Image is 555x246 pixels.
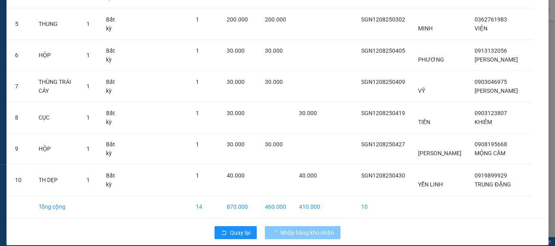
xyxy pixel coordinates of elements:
[227,79,245,85] span: 30.000
[475,110,507,116] span: 0903123807
[9,9,32,40] td: 5
[32,40,80,71] td: HỘP
[475,88,518,94] span: [PERSON_NAME]
[87,83,90,90] span: 1
[271,230,280,235] span: loading
[227,110,245,116] span: 30.000
[189,196,220,218] td: 14
[100,102,127,133] td: Bất kỳ
[196,141,199,148] span: 1
[87,145,90,152] span: 1
[32,133,80,165] td: HỘP
[280,228,334,237] span: Nhập hàng kho nhận
[221,230,227,236] span: rollback
[32,9,80,40] td: THUNG
[475,47,507,54] span: 0913132056
[215,226,257,239] button: rollbackQuay lại
[32,196,80,218] td: Tổng cộng
[361,110,405,116] span: SGN1208250419
[100,9,127,40] td: Bất kỳ
[475,181,511,188] span: TRUNG ĐẶNG
[227,172,245,179] span: 40.000
[293,196,327,218] td: 410.000
[361,47,405,54] span: SGN1208250405
[418,25,433,32] span: MINH
[220,196,258,218] td: 870.000
[100,133,127,165] td: Bất kỳ
[475,172,507,179] span: 0919899929
[9,165,32,196] td: 10
[475,141,507,148] span: 0908195668
[361,16,405,23] span: SGN1208250302
[475,119,492,125] span: KHIÊM
[227,141,245,148] span: 30.000
[361,141,405,148] span: SGN1208250427
[196,172,199,179] span: 1
[475,16,507,23] span: 0362761983
[258,196,293,218] td: 460.000
[9,133,32,165] td: 9
[227,16,248,23] span: 200.000
[299,172,317,179] span: 40.000
[475,25,488,32] span: VIỆN
[100,71,127,102] td: Bất kỳ
[87,21,90,27] span: 1
[100,40,127,71] td: Bất kỳ
[32,102,80,133] td: CỤC
[475,56,518,63] span: [PERSON_NAME]
[265,47,283,54] span: 30.000
[196,79,199,85] span: 1
[265,79,283,85] span: 30.000
[418,150,462,156] span: [PERSON_NAME]
[9,40,32,71] td: 6
[265,141,283,148] span: 30.000
[265,16,286,23] span: 200.000
[361,79,405,85] span: SGN1208250409
[196,47,199,54] span: 1
[100,165,127,196] td: Bất kỳ
[230,228,250,237] span: Quay lại
[87,52,90,58] span: 1
[418,119,430,125] span: TIẾN
[196,110,199,116] span: 1
[475,150,505,156] span: MỘNG CẦM
[9,102,32,133] td: 8
[418,56,444,63] span: PHƯƠNG
[87,114,90,121] span: 1
[418,88,425,94] span: VỸ
[87,177,90,183] span: 1
[475,79,507,85] span: 0903046975
[361,172,405,179] span: SGN1208250430
[196,16,199,23] span: 1
[265,226,340,239] button: Nhập hàng kho nhận
[418,181,443,188] span: YẾN LINH
[227,47,245,54] span: 30.000
[9,71,32,102] td: 7
[299,110,317,116] span: 30.000
[355,196,412,218] td: 10
[32,71,80,102] td: THÙNG TRÁI CÂY
[32,165,80,196] td: TH DẸP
